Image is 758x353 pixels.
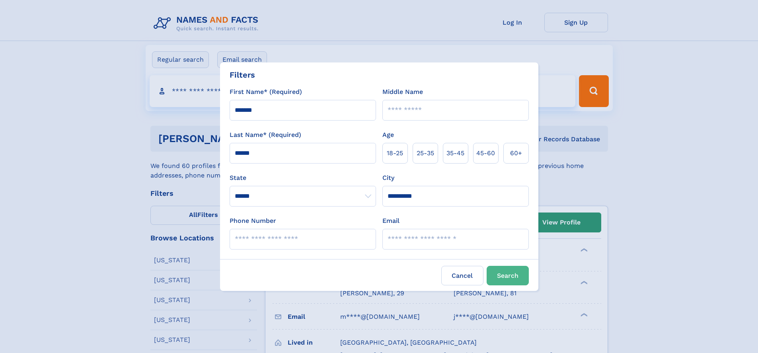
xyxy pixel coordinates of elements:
[382,130,394,140] label: Age
[487,266,529,285] button: Search
[230,216,276,226] label: Phone Number
[382,173,394,183] label: City
[441,266,483,285] label: Cancel
[230,87,302,97] label: First Name* (Required)
[230,130,301,140] label: Last Name* (Required)
[382,216,399,226] label: Email
[382,87,423,97] label: Middle Name
[417,148,434,158] span: 25‑35
[510,148,522,158] span: 60+
[476,148,495,158] span: 45‑60
[230,69,255,81] div: Filters
[230,173,376,183] label: State
[446,148,464,158] span: 35‑45
[387,148,403,158] span: 18‑25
